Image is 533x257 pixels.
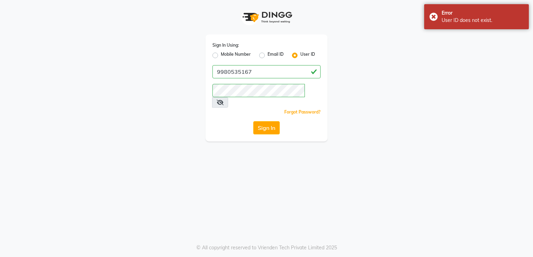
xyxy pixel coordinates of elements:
[284,109,321,115] a: Forgot Password?
[442,17,524,24] div: User ID does not exist.
[442,9,524,17] div: Error
[212,65,321,78] input: Username
[253,121,280,134] button: Sign In
[239,7,294,28] img: logo1.svg
[300,51,315,60] label: User ID
[221,51,251,60] label: Mobile Number
[212,84,305,97] input: Username
[212,42,239,48] label: Sign In Using:
[268,51,284,60] label: Email ID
